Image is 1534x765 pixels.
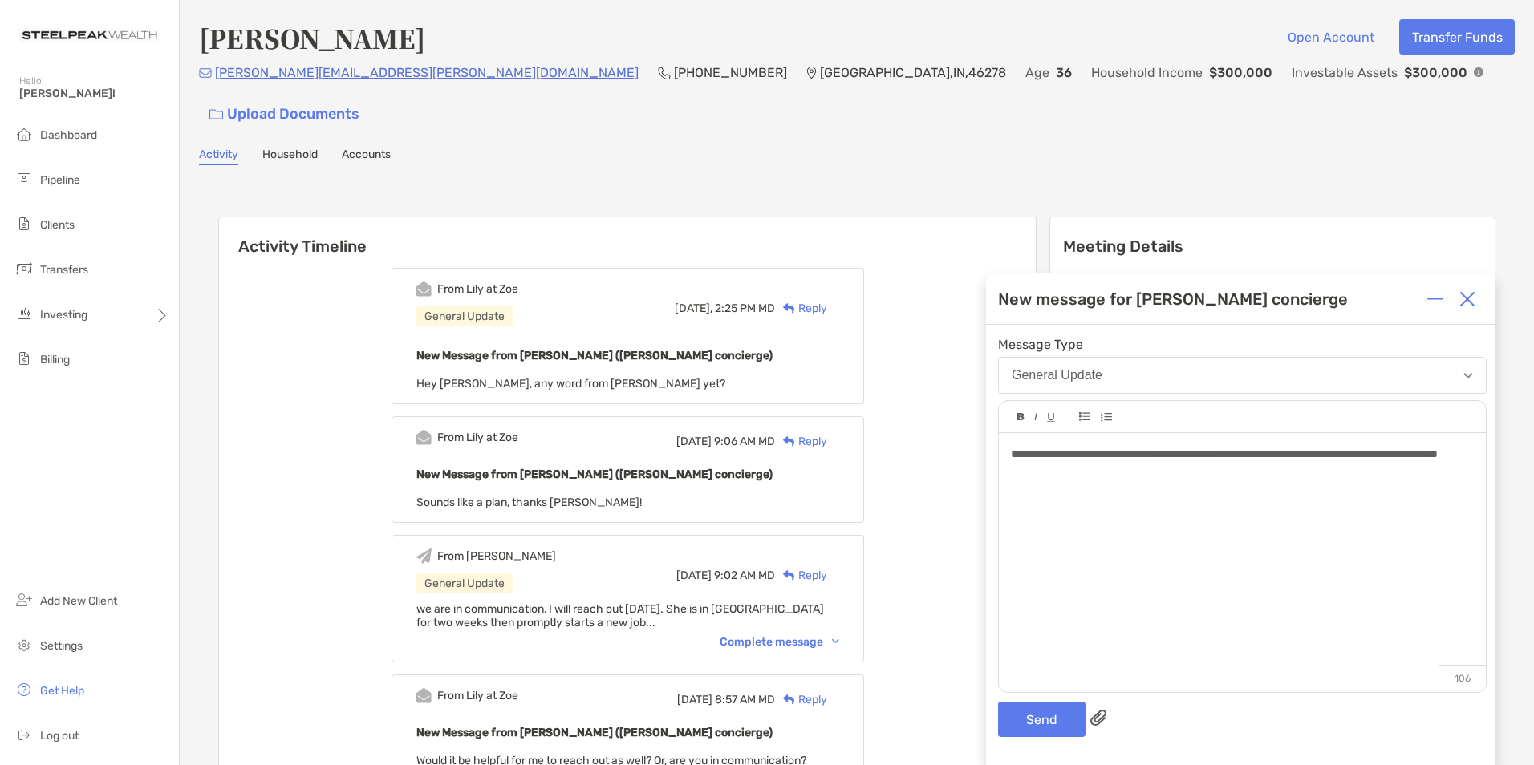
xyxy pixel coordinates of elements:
img: Expand or collapse [1427,291,1443,307]
span: Message Type [998,337,1487,352]
div: New message for [PERSON_NAME] concierge [998,289,1348,309]
span: Billing [40,353,70,366]
a: Upload Documents [199,97,370,132]
p: Meeting Details [1063,237,1482,257]
img: Editor control icon [1079,412,1090,421]
img: logout icon [14,725,34,744]
span: Transfers [40,263,88,277]
span: [DATE] [676,435,712,448]
span: 9:02 AM MD [714,569,775,582]
img: Editor control icon [1100,412,1112,422]
b: New Message from [PERSON_NAME] ([PERSON_NAME] concierge) [416,726,773,739]
img: Info Icon [1474,67,1483,77]
a: Activity [199,148,238,165]
img: Reply icon [783,694,795,705]
img: investing icon [14,304,34,323]
img: Reply icon [783,303,795,314]
span: [DATE] [676,569,712,582]
button: Open Account [1275,19,1386,55]
img: Location Icon [806,67,817,79]
button: Transfer Funds [1399,19,1515,55]
img: Editor control icon [1047,413,1055,422]
img: pipeline icon [14,169,34,188]
div: General Update [1012,368,1102,382]
span: 2:25 PM MD [715,302,775,315]
p: [PERSON_NAME][EMAIL_ADDRESS][PERSON_NAME][DOMAIN_NAME] [215,63,639,83]
a: Accounts [342,148,391,165]
b: New Message from [PERSON_NAME] ([PERSON_NAME] concierge) [416,349,773,362]
img: button icon [209,109,223,120]
div: Reply [775,567,827,584]
span: [DATE] [677,693,712,706]
p: 106 [1439,665,1486,692]
span: Clients [40,218,75,232]
img: Event icon [416,548,432,564]
div: From Lily at Zoe [437,689,518,702]
a: Household [262,148,318,165]
span: Get Help [40,684,84,698]
span: Add New Client [40,594,117,608]
button: General Update [998,357,1487,394]
h4: [PERSON_NAME] [199,19,425,56]
div: General Update [416,573,513,593]
span: Investing [40,308,87,322]
div: Reply [775,300,827,317]
img: Phone Icon [658,67,671,79]
p: $300,000 [1209,63,1272,83]
span: 8:57 AM MD [715,693,775,706]
img: Editor control icon [1034,413,1037,421]
h6: Activity Timeline [219,217,1036,256]
img: Reply icon [783,436,795,447]
p: $300,000 [1404,63,1467,83]
span: Sounds like a plan, thanks [PERSON_NAME]! [416,496,642,509]
p: Household Income [1091,63,1203,83]
div: Reply [775,691,827,708]
img: billing icon [14,349,34,368]
span: [PERSON_NAME]! [19,87,169,100]
img: settings icon [14,635,34,654]
img: clients icon [14,214,34,233]
img: dashboard icon [14,124,34,144]
button: Send [998,702,1086,737]
span: Pipeline [40,173,80,187]
div: Reply [775,433,827,450]
span: [DATE], [675,302,712,315]
span: we are in communication, I will reach out [DATE]. She is in [GEOGRAPHIC_DATA] for two weeks then ... [416,602,824,629]
div: From [PERSON_NAME] [437,549,556,563]
p: 36 [1056,63,1072,83]
img: transfers icon [14,259,34,278]
img: Chevron icon [832,639,839,644]
div: From Lily at Zoe [437,282,518,296]
img: paperclip attachments [1090,710,1106,726]
img: Close [1459,291,1475,307]
img: Event icon [416,430,432,445]
img: Open dropdown arrow [1463,373,1473,378]
span: 9:06 AM MD [714,435,775,448]
img: Editor control icon [1017,413,1025,421]
p: Investable Assets [1292,63,1398,83]
div: From Lily at Zoe [437,431,518,444]
p: [PHONE_NUMBER] [674,63,787,83]
img: add_new_client icon [14,590,34,609]
span: Log out [40,729,79,743]
div: Complete message [720,635,839,649]
span: Settings [40,639,83,653]
img: Event icon [416,688,432,703]
div: General Update [416,306,513,326]
img: Zoe Logo [19,6,160,64]
span: Dashboard [40,128,97,142]
p: Age [1025,63,1049,83]
img: get-help icon [14,680,34,699]
img: Reply icon [783,570,795,581]
img: Email Icon [199,68,212,78]
p: [GEOGRAPHIC_DATA] , IN , 46278 [820,63,1006,83]
b: New Message from [PERSON_NAME] ([PERSON_NAME] concierge) [416,467,773,481]
span: Hey [PERSON_NAME], any word from [PERSON_NAME] yet? [416,377,725,391]
img: Event icon [416,281,432,297]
